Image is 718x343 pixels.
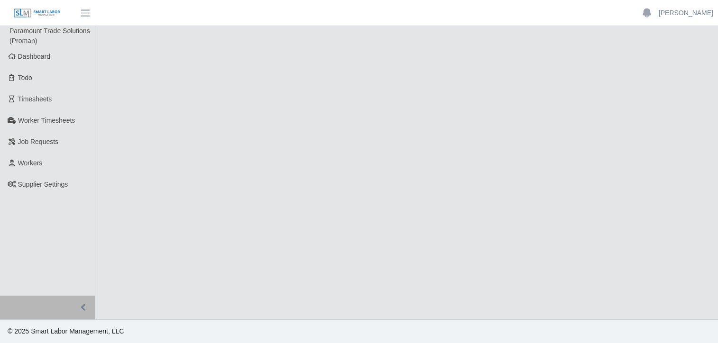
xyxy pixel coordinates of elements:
span: Supplier Settings [18,181,68,188]
span: Job Requests [18,138,59,145]
span: Timesheets [18,95,52,103]
span: Worker Timesheets [18,117,75,124]
a: [PERSON_NAME] [659,8,713,18]
span: Todo [18,74,32,81]
span: Dashboard [18,53,51,60]
span: Workers [18,159,43,167]
span: Paramount Trade Solutions (Proman) [9,27,90,45]
img: SLM Logo [13,8,61,18]
span: © 2025 Smart Labor Management, LLC [8,327,124,335]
